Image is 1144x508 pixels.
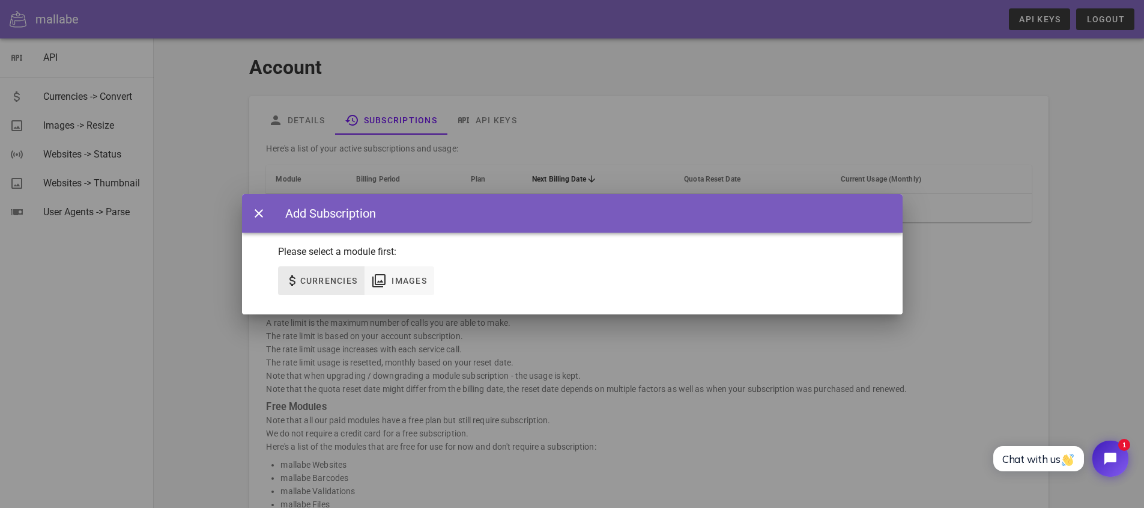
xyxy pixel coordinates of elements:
button: Images [365,266,434,295]
iframe: Tidio Chat [980,430,1139,487]
p: Please select a module first: [278,245,867,259]
span: Images [391,276,427,286]
button: Currencies [278,266,365,295]
span: Currencies [300,276,358,286]
div: Add Subscription [273,204,376,222]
